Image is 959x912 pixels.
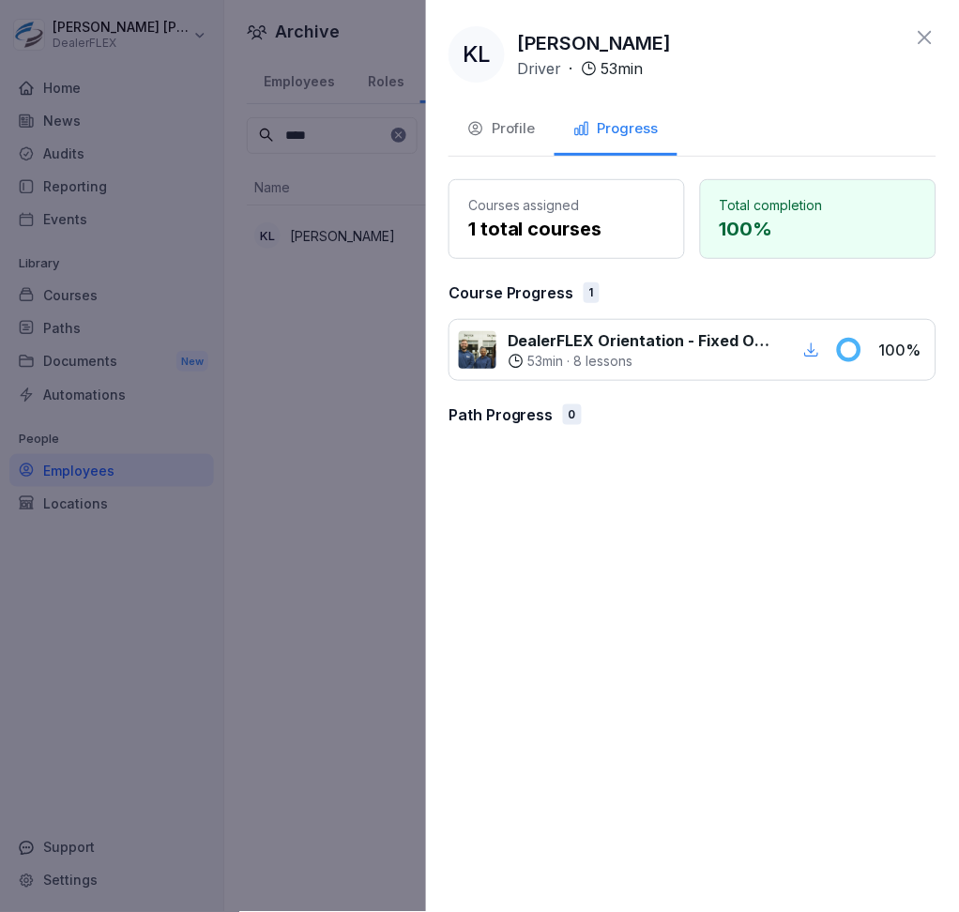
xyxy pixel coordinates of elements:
[518,57,644,80] div: ·
[508,329,777,352] p: DealerFLEX Orientation - Fixed Operations Division
[528,352,564,371] p: 53 min
[601,57,644,80] p: 53 min
[467,118,536,140] div: Profile
[449,26,505,83] div: KL
[574,352,633,371] p: 8 lessons
[518,57,562,80] p: Driver
[468,195,665,215] p: Courses assigned
[449,105,555,156] button: Profile
[720,215,917,243] p: 100 %
[518,29,672,57] p: [PERSON_NAME]
[508,352,777,371] div: ·
[555,105,677,156] button: Progress
[468,215,665,243] p: 1 total courses
[584,282,600,303] div: 1
[563,404,582,425] div: 0
[449,281,574,304] p: Course Progress
[449,403,554,426] p: Path Progress
[879,339,926,361] p: 100 %
[720,195,917,215] p: Total completion
[573,118,659,140] div: Progress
